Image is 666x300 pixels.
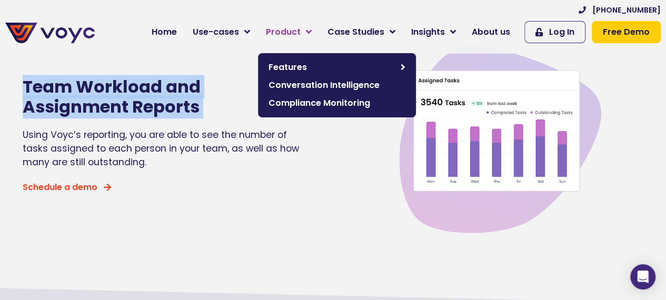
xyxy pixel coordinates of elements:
[524,21,585,43] a: Log In
[258,22,320,43] a: Product
[320,22,403,43] a: Case Studies
[23,77,302,117] h2: Team Workload and Assignment Reports
[472,26,510,38] span: About us
[592,5,661,16] span: [PHONE_NUMBER]
[549,26,574,38] span: Log In
[370,20,623,273] img: Voyc monitoring emotional and language tones
[269,97,405,109] span: Compliance Monitoring
[5,23,95,43] img: voyc-full-logo
[592,21,661,43] a: Free Demo
[263,94,411,112] a: Compliance Monitoring
[579,5,661,16] a: [PHONE_NUMBER]
[266,26,301,38] span: Product
[185,22,258,43] a: Use-cases
[193,26,239,38] span: Use-cases
[144,22,185,43] a: Home
[269,79,405,92] span: Conversation Intelligence
[263,58,411,76] a: Features
[403,22,464,43] a: Insights
[263,76,411,94] a: Conversation Intelligence
[23,183,111,192] a: Schedule a demo
[603,26,650,38] span: Free Demo
[464,22,518,43] a: About us
[269,61,395,74] span: Features
[630,264,655,289] div: Open Intercom Messenger
[23,183,97,192] span: Schedule a demo
[152,26,177,38] span: Home
[411,26,445,38] span: Insights
[23,128,302,169] div: Using Voyc’s reporting, you are able to see the number of tasks assigned to each person in your t...
[327,26,384,38] span: Case Studies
